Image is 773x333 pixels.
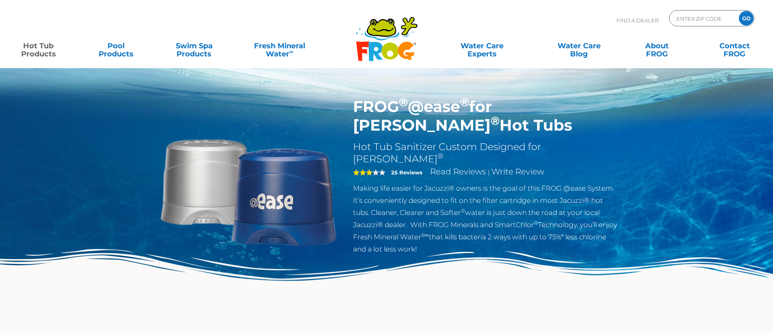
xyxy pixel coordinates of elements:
a: Water CareBlog [549,38,609,54]
a: Fresh MineralWater∞ [241,38,317,54]
a: PoolProducts [86,38,146,54]
sup: ® [460,95,469,109]
img: Sundance-cartridges-2.png [155,97,341,283]
input: Zip Code Form [676,13,730,24]
a: Write Review [491,167,544,176]
sup: ®∞ [421,232,429,238]
strong: 25 Reviews [391,169,422,176]
sup: ∞ [289,48,293,55]
a: Swim SpaProducts [164,38,224,54]
h1: FROG @ease for [PERSON_NAME] Hot Tubs [353,97,618,135]
a: AboutFROG [627,38,687,54]
a: Hot TubProducts [8,38,69,54]
p: Making life easier for Jacuzzi® owners is the goal of this FROG @ease System. It’s conveniently d... [353,182,618,255]
a: Water CareExperts [433,38,531,54]
sup: ® [437,152,444,161]
p: Find A Dealer [616,10,659,30]
span: | [488,168,490,176]
h2: Hot Tub Sanitizer Custom Designed for [PERSON_NAME] [353,141,618,165]
a: ContactFROG [704,38,765,54]
sup: ® [461,208,465,214]
sup: ® [491,114,500,128]
input: GO [739,11,754,26]
span: 3 [353,169,373,176]
sup: ® [399,95,408,109]
sup: ® [534,220,538,226]
a: Read Reviews [430,167,486,176]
